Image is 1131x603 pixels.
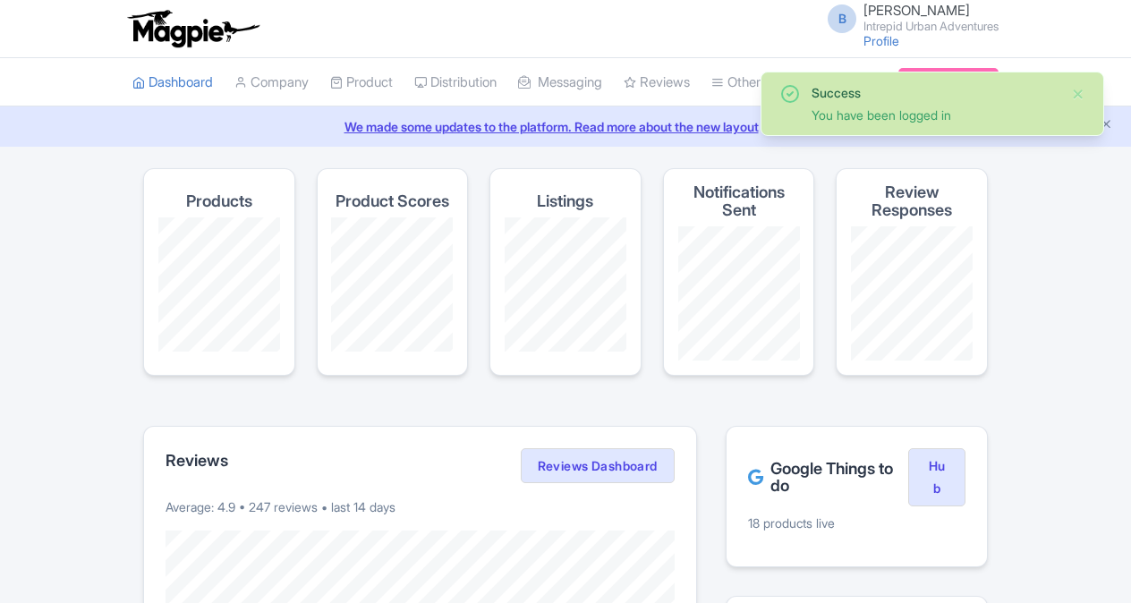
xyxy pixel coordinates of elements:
a: Distribution [414,58,497,107]
a: B [PERSON_NAME] Intrepid Urban Adventures [817,4,999,32]
a: Hub [908,448,965,507]
button: Close [1071,83,1085,105]
div: Success [812,83,1057,102]
a: We made some updates to the platform. Read more about the new layout [11,117,1120,136]
h4: Notifications Sent [678,183,800,219]
a: Other [711,58,761,107]
a: Messaging [518,58,602,107]
a: Reviews [624,58,690,107]
p: 18 products live [748,514,965,532]
img: logo-ab69f6fb50320c5b225c76a69d11143b.png [123,9,262,48]
span: [PERSON_NAME] [863,2,970,19]
h2: Reviews [166,452,228,470]
a: Company [234,58,309,107]
a: Profile [863,33,899,48]
h4: Product Scores [336,192,449,210]
h4: Products [186,192,252,210]
span: B [828,4,856,33]
div: You have been logged in [812,106,1057,124]
a: Product [330,58,393,107]
h2: Google Things to do [748,460,908,496]
a: Reviews Dashboard [521,448,675,484]
small: Intrepid Urban Adventures [863,21,999,32]
h4: Review Responses [851,183,973,219]
a: Subscription [898,68,999,95]
h4: Listings [537,192,593,210]
button: Close announcement [1100,115,1113,136]
a: Dashboard [132,58,213,107]
p: Average: 4.9 • 247 reviews • last 14 days [166,497,675,516]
